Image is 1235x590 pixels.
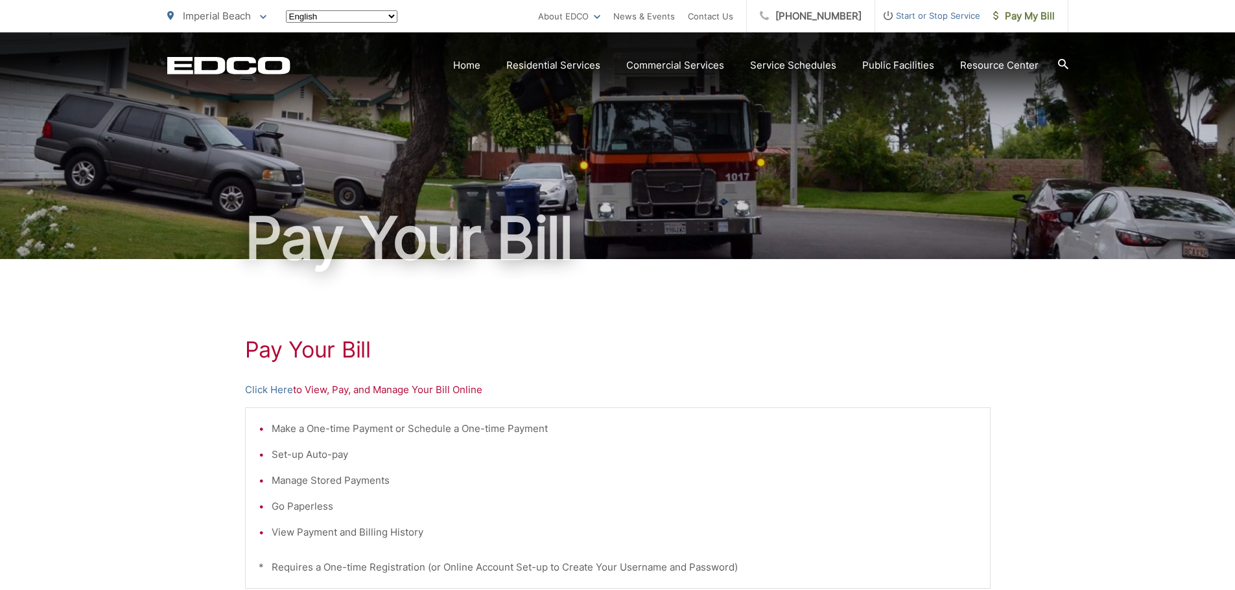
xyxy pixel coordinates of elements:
[993,8,1055,24] span: Pay My Bill
[750,58,836,73] a: Service Schedules
[538,8,600,24] a: About EDCO
[167,206,1068,271] h1: Pay Your Bill
[506,58,600,73] a: Residential Services
[183,10,251,22] span: Imperial Beach
[626,58,724,73] a: Commercial Services
[245,382,991,398] p: to View, Pay, and Manage Your Bill Online
[245,337,991,363] h1: Pay Your Bill
[272,525,977,540] li: View Payment and Billing History
[167,56,290,74] a: EDCD logo. Return to the homepage.
[862,58,934,73] a: Public Facilities
[272,499,977,514] li: Go Paperless
[286,10,397,23] select: Select a language
[688,8,733,24] a: Contact Us
[272,421,977,437] li: Make a One-time Payment or Schedule a One-time Payment
[960,58,1039,73] a: Resource Center
[245,382,293,398] a: Click Here
[272,447,977,462] li: Set-up Auto-pay
[259,560,977,575] p: * Requires a One-time Registration (or Online Account Set-up to Create Your Username and Password)
[613,8,675,24] a: News & Events
[272,473,977,488] li: Manage Stored Payments
[453,58,480,73] a: Home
